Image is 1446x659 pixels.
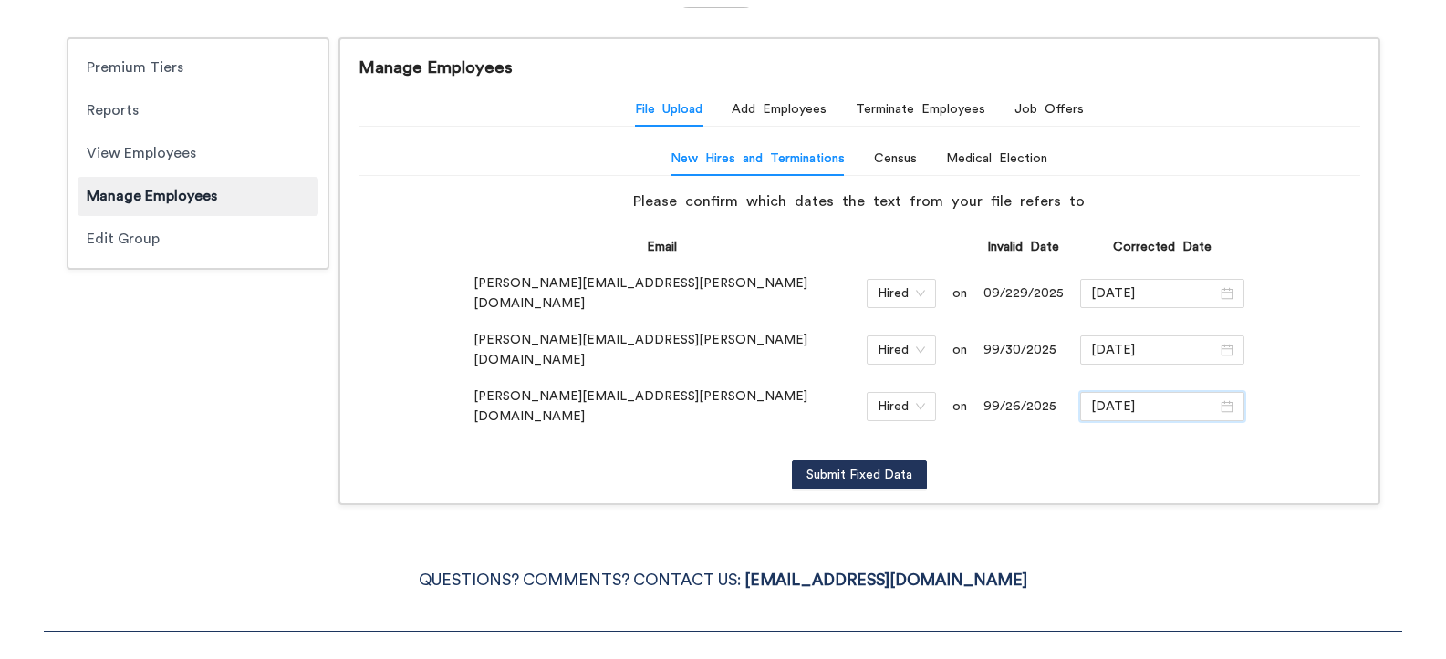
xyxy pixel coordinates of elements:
div: File Upload [635,99,702,119]
div: Add Employees [732,99,827,119]
p: QUESTIONS? COMMENTS? CONTACT US: [44,567,1402,594]
h3: Manage Employees [359,53,513,83]
span: Hired [878,280,925,307]
a: [EMAIL_ADDRESS][DOMAIN_NAME] [744,572,1027,588]
div: Manage Employees [78,177,318,216]
div: View Employees [78,134,318,173]
th: Invalid Date [983,236,1065,258]
div: Census [874,149,917,169]
td: on [952,329,968,371]
td: [PERSON_NAME][EMAIL_ADDRESS][PERSON_NAME][DOMAIN_NAME] [473,329,850,371]
input: 09/29/2025 [1091,283,1217,304]
input: 09/26/2025 [1091,396,1217,417]
td: 09/229/2025 [983,273,1065,314]
div: New Hires and Terminations [671,149,845,169]
td: [PERSON_NAME][EMAIL_ADDRESS][PERSON_NAME][DOMAIN_NAME] [473,273,850,314]
td: 99/30/2025 [983,329,1065,371]
div: Terminate Employees [856,99,985,119]
td: [PERSON_NAME][EMAIL_ADDRESS][PERSON_NAME][DOMAIN_NAME] [473,386,850,427]
div: Medical Election [946,149,1047,169]
h3: Please confirm which dates the text from your file refers to [633,190,1085,214]
div: Premium Tiers [78,48,318,88]
div: Reports [78,91,318,130]
td: 99/26/2025 [983,386,1065,427]
th: Email [473,236,850,258]
span: Hired [878,393,925,420]
td: on [952,386,968,427]
td: on [952,273,968,314]
button: Submit Fixed Data [792,460,927,489]
th: Corrected Date [1079,236,1245,258]
div: Job Offers [1014,99,1084,119]
span: Hired [878,336,925,364]
span: Submit Fixed Data [806,465,912,485]
input: 09/30/2025 [1091,340,1217,360]
div: Edit Group [78,220,318,259]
